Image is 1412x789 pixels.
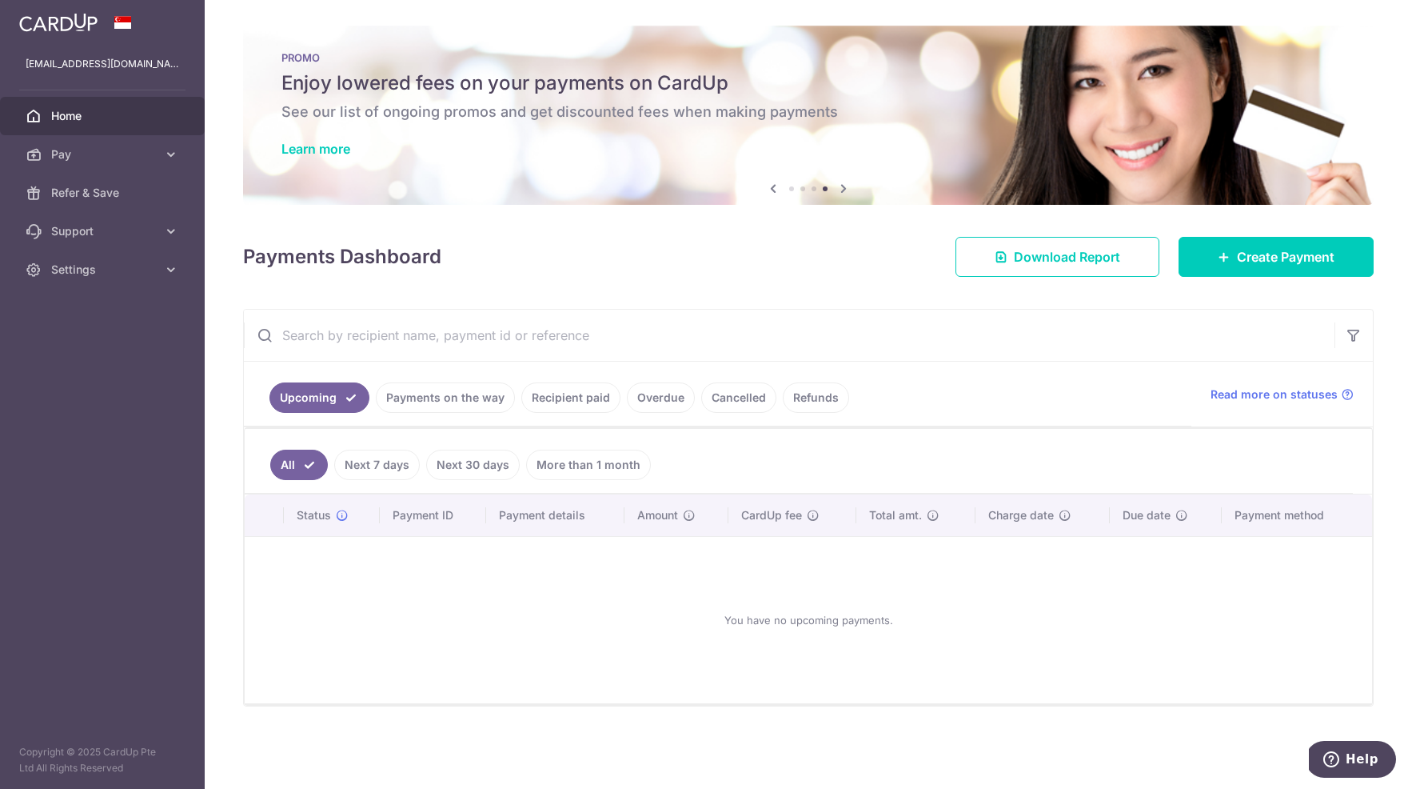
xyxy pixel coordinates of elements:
[637,507,678,523] span: Amount
[486,495,624,536] th: Payment details
[1123,507,1171,523] span: Due date
[270,450,328,480] a: All
[26,56,179,72] p: [EMAIL_ADDRESS][DOMAIN_NAME]
[1014,247,1120,266] span: Download Report
[701,382,776,413] a: Cancelled
[243,242,441,271] h4: Payments Dashboard
[627,382,695,413] a: Overdue
[783,382,849,413] a: Refunds
[526,450,651,480] a: More than 1 month
[426,450,520,480] a: Next 30 days
[1309,741,1396,781] iframe: Opens a widget where you can find more information
[264,550,1353,691] div: You have no upcoming payments.
[988,507,1054,523] span: Charge date
[1179,237,1374,277] a: Create Payment
[376,382,515,413] a: Payments on the way
[297,507,331,523] span: Status
[19,13,98,32] img: CardUp
[334,450,420,480] a: Next 7 days
[869,507,922,523] span: Total amt.
[281,70,1335,96] h5: Enjoy lowered fees on your payments on CardUp
[1222,495,1372,536] th: Payment method
[741,507,802,523] span: CardUp fee
[51,223,157,239] span: Support
[281,141,350,157] a: Learn more
[51,108,157,124] span: Home
[51,146,157,162] span: Pay
[521,382,620,413] a: Recipient paid
[281,102,1335,122] h6: See our list of ongoing promos and get discounted fees when making payments
[51,262,157,278] span: Settings
[1211,386,1354,403] a: Read more on statuses
[380,495,486,536] th: Payment ID
[244,310,1334,361] input: Search by recipient name, payment id or reference
[1211,386,1338,403] span: Read more on statuses
[269,382,369,413] a: Upcoming
[955,237,1159,277] a: Download Report
[1237,247,1334,266] span: Create Payment
[281,51,1335,64] p: PROMO
[243,26,1374,205] img: Latest Promos banner
[51,185,157,201] span: Refer & Save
